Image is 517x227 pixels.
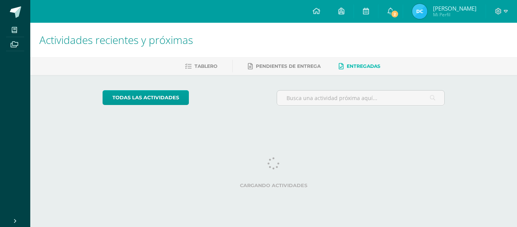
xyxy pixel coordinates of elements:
[433,11,477,18] span: Mi Perfil
[391,10,399,18] span: 2
[103,183,445,188] label: Cargando actividades
[195,63,217,69] span: Tablero
[248,60,321,72] a: Pendientes de entrega
[277,91,445,105] input: Busca una actividad próxima aquí...
[347,63,380,69] span: Entregadas
[433,5,477,12] span: [PERSON_NAME]
[256,63,321,69] span: Pendientes de entrega
[103,90,189,105] a: todas las Actividades
[412,4,427,19] img: 06c843b541221984c6119e2addf5fdcd.png
[185,60,217,72] a: Tablero
[39,33,193,47] span: Actividades recientes y próximas
[339,60,380,72] a: Entregadas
